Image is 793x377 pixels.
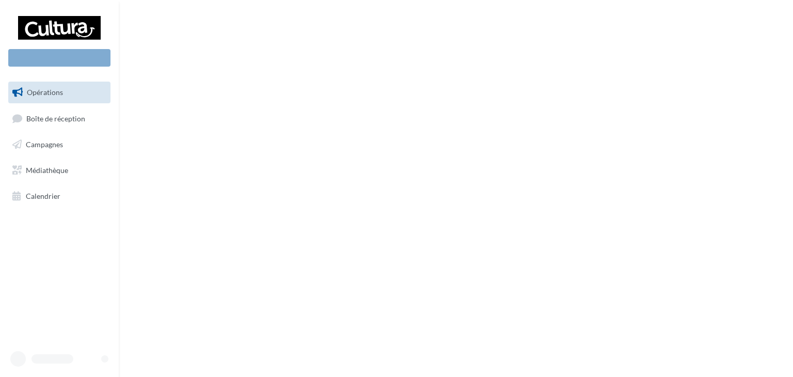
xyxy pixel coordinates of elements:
a: Calendrier [6,185,113,207]
a: Campagnes [6,134,113,155]
a: Opérations [6,82,113,103]
div: Nouvelle campagne [8,49,110,67]
span: Médiathèque [26,166,68,175]
a: Médiathèque [6,160,113,181]
span: Opérations [27,88,63,97]
span: Campagnes [26,140,63,149]
span: Boîte de réception [26,114,85,122]
a: Boîte de réception [6,107,113,130]
span: Calendrier [26,191,60,200]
